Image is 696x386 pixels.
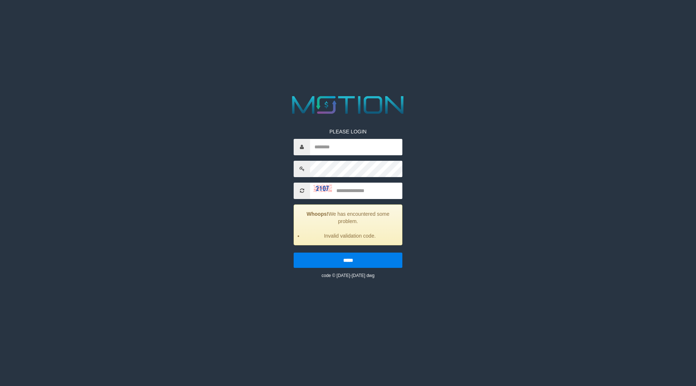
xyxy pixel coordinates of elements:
[303,232,397,239] li: Invalid validation code.
[287,93,409,117] img: MOTION_logo.png
[294,128,402,135] p: PLEASE LOGIN
[307,211,329,217] strong: Whoops!
[321,273,374,278] small: code © [DATE]-[DATE] dwg
[294,204,402,245] div: We has encountered some problem.
[314,185,332,192] img: captcha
